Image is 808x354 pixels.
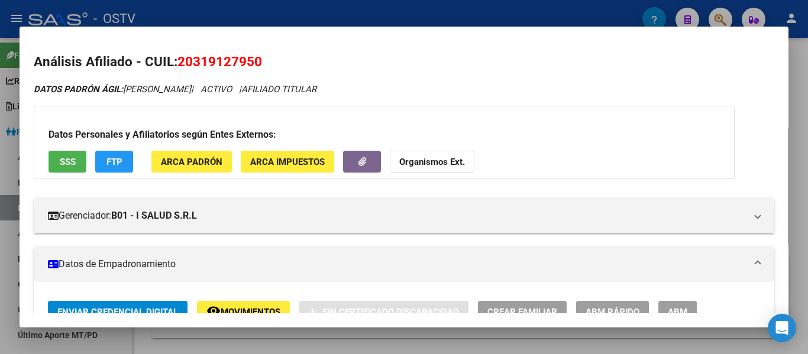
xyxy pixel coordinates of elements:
[768,314,796,342] div: Open Intercom Messenger
[299,301,468,323] button: Sin Certificado Discapacidad
[34,84,123,95] strong: DATOS PADRÓN ÁGIL:
[197,301,290,323] button: Movimientos
[576,301,649,323] button: ABM Rápido
[151,151,232,173] button: ARCA Padrón
[49,128,720,142] h3: Datos Personales y Afiliatorios según Entes Externos:
[48,257,746,271] mat-panel-title: Datos de Empadronamiento
[34,246,774,282] mat-expansion-panel-header: Datos de Empadronamiento
[390,151,474,173] button: Organismos Ext.
[34,84,191,95] span: [PERSON_NAME]
[322,307,459,317] span: Sin Certificado Discapacidad
[177,54,262,69] span: 20319127950
[241,151,334,173] button: ARCA Impuestos
[586,307,639,317] span: ABM Rápido
[111,209,197,223] strong: B01 - I SALUD S.R.L
[48,209,746,223] mat-panel-title: Gerenciador:
[60,157,76,167] span: SSS
[206,304,221,318] mat-icon: remove_red_eye
[49,151,86,173] button: SSS
[221,307,280,317] span: Movimientos
[658,301,697,323] button: ABM
[250,157,325,167] span: ARCA Impuestos
[57,307,178,317] span: Enviar Credencial Digital
[487,307,557,317] span: Crear Familiar
[34,52,774,72] h2: Análisis Afiliado - CUIL:
[478,301,567,323] button: Crear Familiar
[34,198,774,233] mat-expansion-panel-header: Gerenciador:B01 - I SALUD S.R.L
[161,157,222,167] span: ARCA Padrón
[48,301,188,323] button: Enviar Credencial Digital
[668,307,687,317] span: ABM
[241,84,316,95] span: AFILIADO TITULAR
[399,157,465,167] strong: Organismos Ext.
[106,157,122,167] span: FTP
[34,84,316,95] i: | ACTIVO |
[95,151,133,173] button: FTP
